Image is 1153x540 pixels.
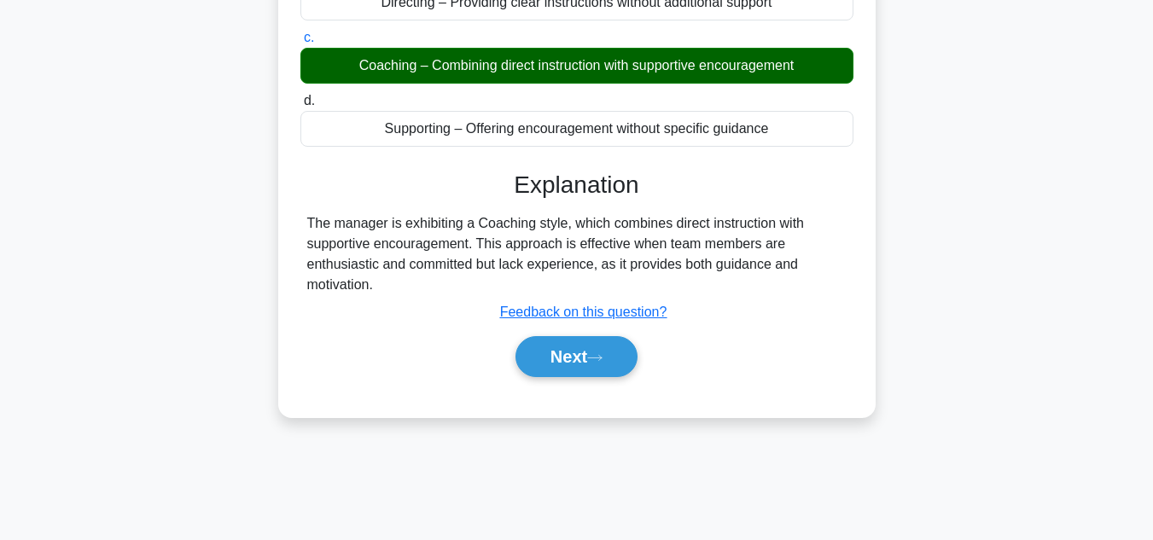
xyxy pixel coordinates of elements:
button: Next [515,336,638,377]
span: d. [304,93,315,107]
div: Coaching – Combining direct instruction with supportive encouragement [300,48,853,84]
a: Feedback on this question? [500,305,667,319]
div: Supporting – Offering encouragement without specific guidance [300,111,853,147]
h3: Explanation [311,171,843,200]
span: c. [304,30,314,44]
div: The manager is exhibiting a Coaching style, which combines direct instruction with supportive enc... [307,213,847,295]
